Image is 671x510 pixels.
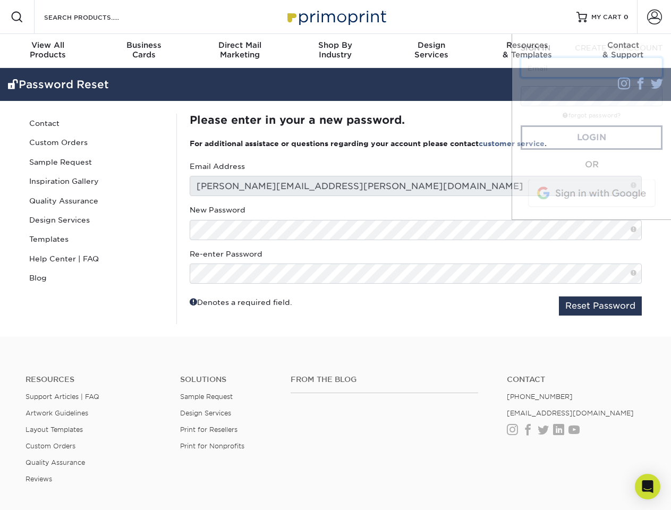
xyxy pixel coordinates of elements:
span: MY CART [591,13,622,22]
div: Industry [287,40,383,59]
a: Design Services [180,409,231,417]
a: DesignServices [384,34,479,68]
a: Sample Request [25,152,168,172]
span: Resources [479,40,575,50]
a: Artwork Guidelines [26,409,88,417]
a: Sample Request [180,393,233,401]
a: Templates [25,229,168,249]
label: Re-enter Password [190,249,262,259]
div: Denotes a required field. [190,296,292,308]
h4: Solutions [180,375,275,384]
div: OR [521,158,662,171]
span: Design [384,40,479,50]
a: Contact [507,375,645,384]
span: Business [96,40,191,50]
a: Contact [25,114,168,133]
a: Custom Orders [25,133,168,152]
a: Design Services [25,210,168,229]
a: Layout Templates [26,426,83,433]
div: Open Intercom Messenger [635,474,660,499]
span: Direct Mail [192,40,287,50]
button: Reset Password [559,296,642,316]
a: [EMAIL_ADDRESS][DOMAIN_NAME] [507,409,634,417]
a: Print for Resellers [180,426,237,433]
h2: Please enter in your a new password. [190,114,642,126]
div: Cards [96,40,191,59]
a: BusinessCards [96,34,191,68]
div: Marketing [192,40,287,59]
a: forgot password? [563,112,621,119]
img: Primoprint [283,5,389,28]
span: Shop By [287,40,383,50]
span: SIGN IN [521,44,550,52]
a: Resources& Templates [479,34,575,68]
input: SEARCH PRODUCTS..... [43,11,147,23]
a: Blog [25,268,168,287]
span: CREATE AN ACCOUNT [575,44,662,52]
a: Direct MailMarketing [192,34,287,68]
a: Login [521,125,662,150]
label: New Password [190,205,245,215]
a: Help Center | FAQ [25,249,168,268]
a: Quality Assurance [25,191,168,210]
a: [PHONE_NUMBER] [507,393,573,401]
a: Support Articles | FAQ [26,393,99,401]
div: & Templates [479,40,575,59]
label: Email Address [190,161,245,172]
a: customer service [479,139,545,148]
a: Inspiration Gallery [25,172,168,191]
div: Services [384,40,479,59]
span: 0 [624,13,628,21]
h4: From the Blog [291,375,478,384]
h3: For additional assistace or questions regarding your account please contact . [190,139,642,148]
h4: Resources [26,375,164,384]
a: Shop ByIndustry [287,34,383,68]
input: Email [521,57,662,78]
